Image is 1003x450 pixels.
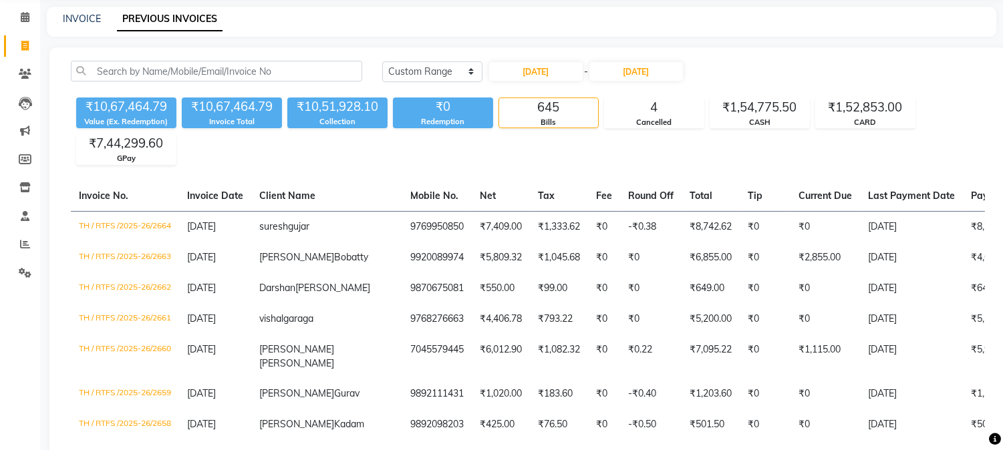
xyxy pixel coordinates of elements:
td: 9892098203 [402,409,472,440]
td: TH / RTFS /2025-26/2663 [71,242,179,273]
td: ₹5,809.32 [472,242,530,273]
td: ₹5,200.00 [682,304,740,334]
span: [DATE] [187,343,216,355]
td: 9769950850 [402,211,472,242]
td: 7045579445 [402,334,472,379]
span: [PERSON_NAME] [295,282,370,294]
td: ₹0 [588,409,620,440]
td: ₹0 [791,211,860,242]
div: ₹1,52,853.00 [816,98,915,117]
td: ₹793.22 [530,304,588,334]
td: [DATE] [860,379,963,409]
td: ₹7,095.22 [682,334,740,379]
td: ₹0 [588,273,620,304]
span: - [584,65,588,79]
td: ₹1,115.00 [791,334,860,379]
td: ₹4,406.78 [472,304,530,334]
td: ₹1,045.68 [530,242,588,273]
input: End Date [589,62,683,81]
div: Cancelled [605,117,704,128]
td: [DATE] [860,409,963,440]
span: Mobile No. [410,190,458,202]
span: [DATE] [187,220,216,232]
td: [DATE] [860,273,963,304]
td: ₹0 [588,242,620,273]
td: 9870675081 [402,273,472,304]
span: Total [690,190,712,202]
span: gujar [288,220,309,232]
td: ₹1,333.62 [530,211,588,242]
td: ₹1,203.60 [682,379,740,409]
span: Invoice Date [187,190,243,202]
span: Fee [596,190,612,202]
span: [PERSON_NAME] [259,357,334,369]
td: 9768276663 [402,304,472,334]
td: ₹501.50 [682,409,740,440]
td: -₹0.50 [620,409,682,440]
td: TH / RTFS /2025-26/2664 [71,211,179,242]
td: ₹1,020.00 [472,379,530,409]
div: ₹0 [393,97,493,116]
td: -₹0.38 [620,211,682,242]
td: ₹183.60 [530,379,588,409]
span: Tax [538,190,555,202]
td: ₹0 [740,334,791,379]
td: ₹0 [588,379,620,409]
td: ₹8,742.62 [682,211,740,242]
td: TH / RTFS /2025-26/2662 [71,273,179,304]
div: ₹10,67,464.79 [182,97,282,116]
div: Redemption [393,116,493,128]
td: [DATE] [860,304,963,334]
td: ₹99.00 [530,273,588,304]
div: GPay [77,153,176,164]
td: [DATE] [860,334,963,379]
span: Invoice No. [79,190,128,202]
td: ₹425.00 [472,409,530,440]
td: ₹6,855.00 [682,242,740,273]
td: ₹1,082.32 [530,334,588,379]
td: ₹649.00 [682,273,740,304]
td: -₹0.40 [620,379,682,409]
td: ₹0 [588,304,620,334]
input: Search by Name/Mobile/Email/Invoice No [71,61,362,81]
span: Kadam [334,418,364,430]
span: garaga [283,312,313,324]
div: ₹1,54,775.50 [710,98,809,117]
span: [DATE] [187,282,216,294]
span: vishal [259,312,283,324]
span: [DATE] [187,251,216,263]
td: ₹0 [740,273,791,304]
span: [DATE] [187,312,216,324]
span: Darshan [259,282,295,294]
td: ₹0 [740,379,791,409]
td: 9892111431 [402,379,472,409]
span: Client Name [259,190,315,202]
td: [DATE] [860,211,963,242]
span: [PERSON_NAME] [259,251,334,263]
span: [DATE] [187,418,216,430]
td: [DATE] [860,242,963,273]
td: ₹0.22 [620,334,682,379]
span: Bobatty [334,251,368,263]
td: ₹0 [791,409,860,440]
div: ₹10,67,464.79 [76,97,176,116]
div: CARD [816,117,915,128]
div: CASH [710,117,809,128]
td: 9920089974 [402,242,472,273]
td: ₹0 [740,211,791,242]
div: ₹10,51,928.10 [287,97,388,116]
div: Value (Ex. Redemption) [76,116,176,128]
span: Last Payment Date [868,190,955,202]
div: ₹7,44,299.60 [77,134,176,153]
span: suresh [259,220,288,232]
td: ₹0 [740,304,791,334]
a: PREVIOUS INVOICES [117,7,223,31]
td: ₹0 [620,242,682,273]
span: [PERSON_NAME] [259,343,334,355]
td: TH / RTFS /2025-26/2660 [71,334,179,379]
td: ₹6,012.90 [472,334,530,379]
input: Start Date [489,62,583,81]
div: Collection [287,116,388,128]
span: Tip [748,190,762,202]
td: ₹550.00 [472,273,530,304]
